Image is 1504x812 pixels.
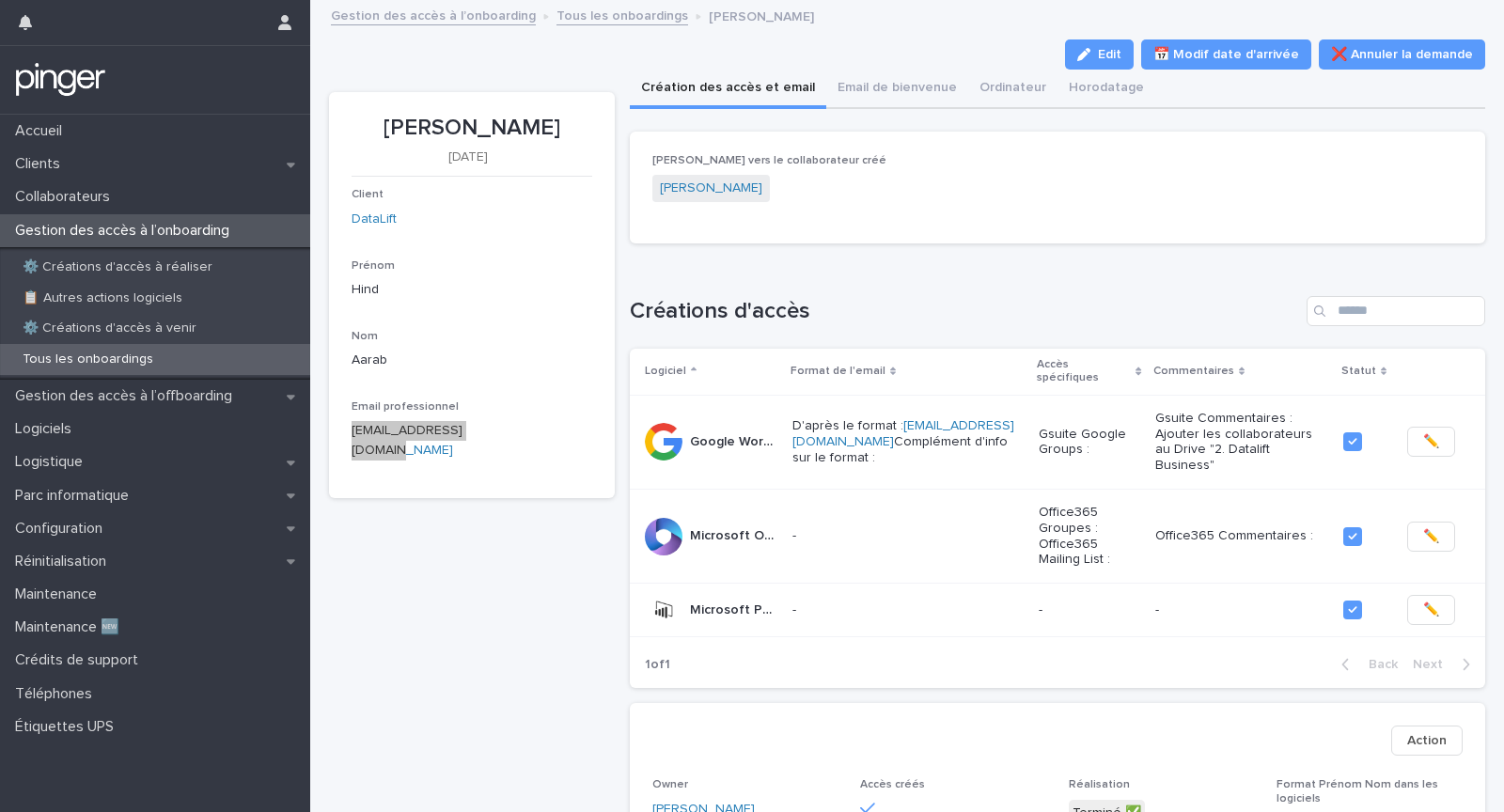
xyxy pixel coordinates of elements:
p: Gestion des accès à l’offboarding [8,387,247,405]
p: Accueil [8,122,77,140]
p: D'après le format : Complément d'info sur le format : [792,418,1024,465]
p: Logistique [8,453,98,471]
a: Tous les onboardings [556,4,688,25]
span: Prénom [352,260,395,272]
button: ✏️ [1407,522,1455,552]
p: Crédits de support [8,651,153,669]
p: - [1155,602,1328,618]
span: Owner [652,779,688,790]
button: ❌ Annuler la demande [1319,39,1485,70]
p: Clients [8,155,75,173]
a: [EMAIL_ADDRESS][DOMAIN_NAME] [352,424,462,457]
p: Configuration [8,520,117,538]
p: Réinitialisation [8,553,121,570]
button: ✏️ [1407,595,1455,625]
p: Aarab [352,351,592,370]
p: ⚙️ Créations d'accès à réaliser [8,259,227,275]
p: Collaborateurs [8,188,125,206]
h1: Créations d'accès [630,298,1300,325]
p: ⚙️ Créations d'accès à venir [8,320,211,336]
p: 1 of 1 [630,642,685,688]
span: ❌ Annuler la demande [1331,45,1473,64]
span: Accès créés [860,779,925,790]
span: Next [1413,658,1454,671]
span: Client [352,189,384,200]
tr: Microsoft PowerBIMicrosoft PowerBI ---✏️ [630,584,1486,637]
button: Création des accès et email [630,70,826,109]
p: Accès spécifiques [1037,354,1131,389]
span: Back [1357,658,1398,671]
a: DataLift [352,210,397,229]
p: Office365 Groupes : Office365 Mailing List : [1039,505,1140,568]
p: Microsoft PowerBI [690,599,781,618]
p: Microsoft Office365 [690,524,781,544]
button: Next [1405,656,1485,673]
button: Back [1326,656,1405,673]
p: Parc informatique [8,487,144,505]
span: Email professionnel [352,401,459,413]
button: Ordinateur [968,70,1057,109]
button: Email de bienvenue [826,70,968,109]
tr: Google WorkspaceGoogle Workspace D'après le format :[EMAIL_ADDRESS][DOMAIN_NAME]Complément d'info... [630,395,1486,489]
p: Étiquettes UPS [8,718,129,736]
span: Action [1407,731,1447,750]
p: Gsuite Commentaires : Ajouter les collaborateurs au Drive "2. Datalift Business" [1155,411,1328,474]
span: Réalisation [1069,779,1130,790]
span: [PERSON_NAME] vers le collaborateur créé [652,155,886,166]
p: Commentaires [1153,361,1234,382]
p: [DATE] [352,149,585,165]
button: Edit [1065,39,1134,70]
tr: Microsoft Office365Microsoft Office365 -Office365 Groupes : Office365 Mailing List :Office365 Com... [630,489,1486,583]
p: - [792,528,1024,544]
p: Maintenance 🆕 [8,618,134,636]
p: Gsuite Google Groups : [1039,427,1140,459]
p: Gestion des accès à l’onboarding [8,222,244,240]
span: ✏️ [1423,601,1439,619]
button: Horodatage [1057,70,1155,109]
p: Google Workspace [690,430,781,450]
p: Tous les onboardings [8,351,168,367]
p: [PERSON_NAME] [709,5,814,25]
p: Hind [352,280,592,300]
p: [PERSON_NAME] [352,115,592,142]
input: Search [1307,296,1485,326]
button: ✏️ [1407,427,1455,457]
p: - [792,602,1024,618]
span: ✏️ [1423,527,1439,546]
p: Logiciel [645,361,686,382]
span: Format Prénom Nom dans les logiciels [1277,779,1438,804]
a: [EMAIL_ADDRESS][DOMAIN_NAME] [792,419,1014,448]
p: - [1039,602,1140,618]
p: 📋 Autres actions logiciels [8,290,197,306]
span: ✏️ [1423,432,1439,451]
p: Format de l'email [791,361,885,382]
p: Logiciels [8,420,86,438]
a: [PERSON_NAME] [660,179,762,198]
p: Statut [1341,361,1376,382]
span: Nom [352,331,378,342]
p: Maintenance [8,586,112,603]
a: Gestion des accès à l’onboarding [331,4,536,25]
button: Action [1391,726,1463,756]
span: 📅 Modif date d'arrivée [1153,45,1299,64]
img: mTgBEunGTSyRkCgitkcU [15,61,106,99]
p: Téléphones [8,685,107,703]
p: Office365 Commentaires : [1155,528,1328,544]
button: 📅 Modif date d'arrivée [1141,39,1311,70]
span: Edit [1098,48,1121,61]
